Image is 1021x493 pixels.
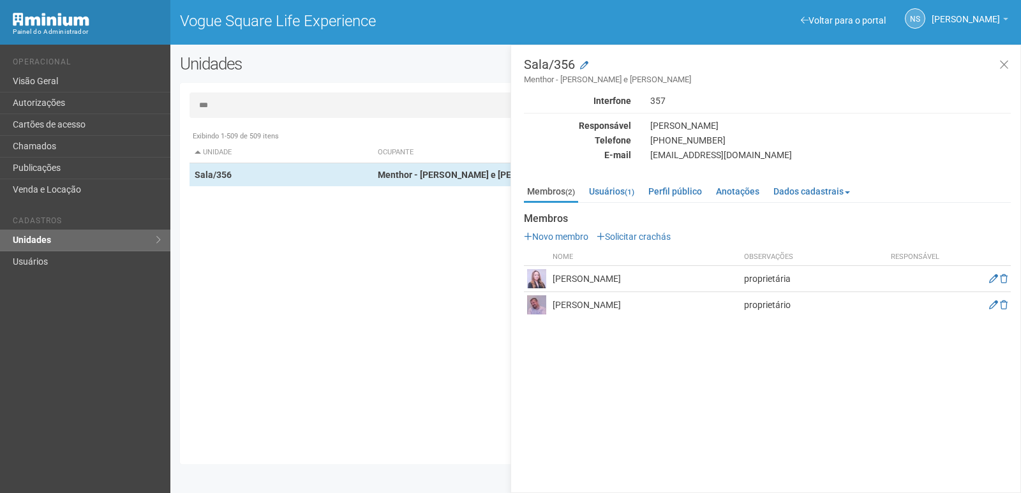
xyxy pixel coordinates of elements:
[190,142,373,163] th: Unidade: activate to sort column descending
[741,249,883,266] th: Observações
[625,188,634,196] small: (1)
[932,2,1000,24] span: Nicolle Silva
[801,15,886,26] a: Voltar para o portal
[13,57,161,71] li: Operacional
[580,59,588,72] a: Modificar a unidade
[549,292,741,318] td: [PERSON_NAME]
[741,292,883,318] td: proprietário
[641,149,1020,161] div: [EMAIL_ADDRESS][DOMAIN_NAME]
[645,182,705,201] a: Perfil público
[195,170,232,180] strong: Sala/356
[524,58,1011,85] h3: Sala/356
[524,182,578,203] a: Membros(2)
[514,149,641,161] div: E-mail
[989,300,998,310] a: Editar membro
[514,135,641,146] div: Telefone
[565,188,575,196] small: (2)
[641,95,1020,107] div: 357
[13,13,89,26] img: Minium
[932,16,1008,26] a: [PERSON_NAME]
[1000,274,1008,284] a: Excluir membro
[514,120,641,131] div: Responsável
[13,216,161,230] li: Cadastros
[378,170,567,180] strong: Menthor - [PERSON_NAME] e [PERSON_NAME]
[549,249,741,266] th: Nome
[180,54,516,73] h2: Unidades
[1000,300,1008,310] a: Excluir membro
[527,269,546,288] img: user.png
[641,135,1020,146] div: [PHONE_NUMBER]
[524,213,1011,224] strong: Membros
[989,274,998,284] a: Editar membro
[373,142,707,163] th: Ocupante: activate to sort column ascending
[514,95,641,107] div: Interfone
[770,182,853,201] a: Dados cadastrais
[190,131,1002,142] div: Exibindo 1-509 de 509 itens
[713,182,763,201] a: Anotações
[180,13,586,29] h1: Vogue Square Life Experience
[597,232,671,242] a: Solicitar crachás
[549,266,741,292] td: [PERSON_NAME]
[586,182,637,201] a: Usuários(1)
[13,26,161,38] div: Painel do Administrador
[905,8,925,29] a: NS
[524,74,1011,85] small: Menthor - [PERSON_NAME] e [PERSON_NAME]
[741,266,883,292] td: proprietária
[524,232,588,242] a: Novo membro
[641,120,1020,131] div: [PERSON_NAME]
[883,249,947,266] th: Responsável
[527,295,546,314] img: user.png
